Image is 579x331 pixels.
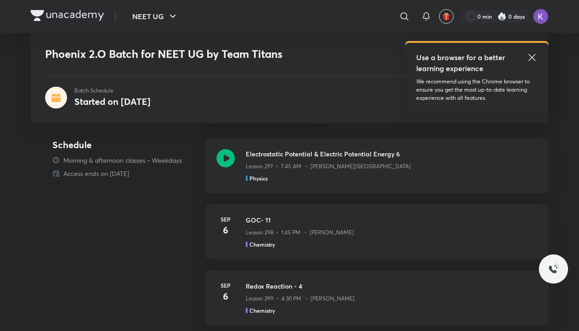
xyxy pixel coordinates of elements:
[246,281,538,291] h3: Redox Reaction - 4
[249,174,268,182] h5: Physics
[217,215,235,223] h6: Sep
[217,223,235,237] h4: 6
[246,149,538,159] h3: Electrostatic Potential & Electric Potential Energy 6
[548,264,559,274] img: ttu
[63,155,182,165] p: Morning & afternoon classes • Weekdays
[249,240,275,248] h5: Chemistry
[74,87,150,95] p: Batch Schedule
[497,12,507,21] img: streak
[127,7,184,26] button: NEET UG
[439,9,454,24] button: avatar
[206,138,548,204] a: Electrostatic Potential & Electric Potential Energy 6Lesson 297 • 7:45 AM • [PERSON_NAME][GEOGRAP...
[63,169,129,178] p: Access ends on [DATE]
[45,47,402,61] h1: Phoenix 2.O Batch for NEET UG by Team Titans
[31,10,104,21] img: Company Logo
[442,12,450,21] img: avatar
[249,306,275,315] h5: Chemistry
[416,78,538,102] p: We recommend using the Chrome browser to ensure you get the most up-to-date learning experience w...
[246,162,411,171] p: Lesson 297 • 7:45 AM • [PERSON_NAME][GEOGRAPHIC_DATA]
[74,95,150,108] h4: Started on [DATE]
[416,52,507,74] h5: Use a browser for a better learning experience
[31,10,104,23] a: Company Logo
[246,295,355,303] p: Lesson 299 • 4:30 PM • [PERSON_NAME]
[206,204,548,270] a: Sep6GOC- 11Lesson 298 • 1:45 PM • [PERSON_NAME]Chemistry
[52,138,198,152] h4: Schedule
[217,281,235,290] h6: Sep
[533,9,548,24] img: Koyna Rana
[246,215,538,225] h3: GOC- 11
[246,228,354,237] p: Lesson 298 • 1:45 PM • [PERSON_NAME]
[217,290,235,303] h4: 6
